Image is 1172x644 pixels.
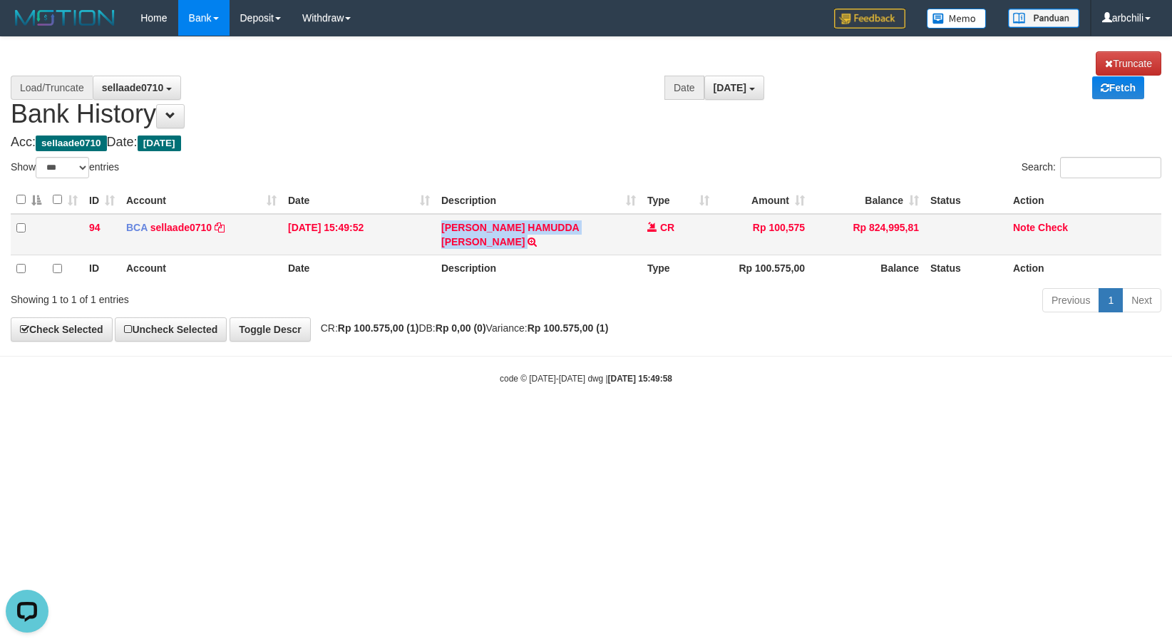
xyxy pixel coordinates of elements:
h4: Acc: Date: [11,136,1161,150]
a: Next [1122,288,1161,312]
th: Account [120,255,282,282]
span: sellaade0710 [36,136,107,151]
div: Load/Truncate [11,76,93,100]
span: sellaade0710 [102,82,163,93]
select: Showentries [36,157,89,178]
a: Note [1013,222,1035,233]
td: Rp 824,995,81 [811,214,925,255]
img: MOTION_logo.png [11,7,119,29]
strong: Rp 100.575,00 (1) [338,322,419,334]
span: CR: DB: Variance: [314,322,609,334]
th: Type: activate to sort column ascending [642,186,715,214]
button: [DATE] [704,76,764,100]
th: Balance: activate to sort column ascending [811,186,925,214]
a: Toggle Descr [230,317,311,342]
th: Amount: activate to sort column ascending [715,186,811,214]
span: [DATE] [138,136,181,151]
th: Type [642,255,715,282]
label: Search: [1022,157,1161,178]
span: BCA [126,222,148,233]
th: Date [282,255,436,282]
strong: [DATE] 15:49:58 [608,374,672,384]
h1: Bank History [11,51,1161,128]
th: Date: activate to sort column ascending [282,186,436,214]
th: Description [436,255,642,282]
th: ID: activate to sort column ascending [83,186,120,214]
input: Search: [1060,157,1161,178]
a: Copy sellaade0710 to clipboard [215,222,225,233]
small: code © [DATE]-[DATE] dwg | [500,374,672,384]
label: Show entries [11,157,119,178]
a: [PERSON_NAME] HAMUDDA [PERSON_NAME] [441,222,579,247]
a: Check Selected [11,317,113,342]
span: 94 [89,222,101,233]
th: Balance [811,255,925,282]
th: : activate to sort column ascending [47,186,83,214]
th: Action [1007,186,1161,214]
img: Feedback.jpg [834,9,905,29]
strong: Rp 100.575,00 (1) [528,322,609,334]
th: Status [925,186,1007,214]
a: 1 [1099,288,1123,312]
a: Previous [1042,288,1099,312]
th: ID [83,255,120,282]
img: Button%20Memo.svg [927,9,987,29]
td: Rp 100,575 [715,214,811,255]
img: panduan.png [1008,9,1079,28]
div: Date [664,76,704,100]
th: Description: activate to sort column ascending [436,186,642,214]
div: Showing 1 to 1 of 1 entries [11,287,478,307]
a: sellaade0710 [150,222,212,233]
th: Rp 100.575,00 [715,255,811,282]
button: sellaade0710 [93,76,181,100]
a: Uncheck Selected [115,317,227,342]
button: Open LiveChat chat widget [6,6,48,48]
th: Status [925,255,1007,282]
th: Account: activate to sort column ascending [120,186,282,214]
th: : activate to sort column descending [11,186,47,214]
span: CR [660,222,674,233]
a: Check [1038,222,1068,233]
th: Action [1007,255,1161,282]
a: Truncate [1096,51,1161,76]
td: [DATE] 15:49:52 [282,214,436,255]
a: Fetch [1092,76,1144,99]
strong: Rp 0,00 (0) [436,322,486,334]
span: [DATE] [714,82,746,93]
